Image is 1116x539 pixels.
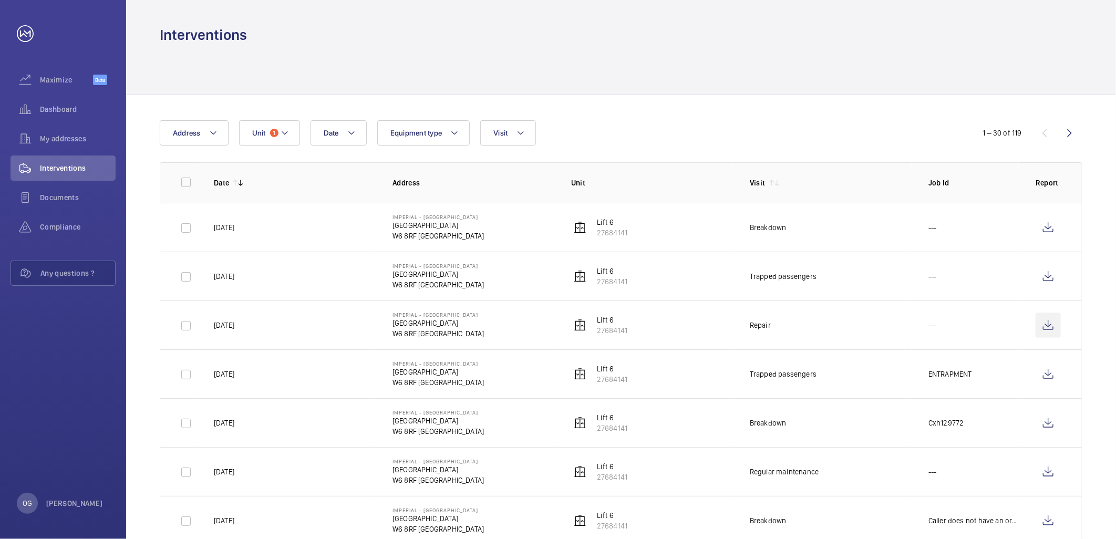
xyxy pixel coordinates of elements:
span: Interventions [40,163,116,173]
p: W6 8RF [GEOGRAPHIC_DATA] [392,475,484,485]
p: Imperial - [GEOGRAPHIC_DATA] [392,214,484,220]
p: Unit [571,178,733,188]
p: [DATE] [214,222,234,233]
p: 27684141 [597,423,627,433]
p: Imperial - [GEOGRAPHIC_DATA] [392,360,484,367]
span: Dashboard [40,104,116,115]
span: Address [173,129,201,137]
p: --- [928,271,937,282]
p: Lift 6 [597,315,627,325]
p: [GEOGRAPHIC_DATA] [392,416,484,426]
p: [DATE] [214,369,234,379]
p: Lift 6 [597,364,627,374]
p: Visit [750,178,766,188]
p: Address [392,178,554,188]
p: 27684141 [597,521,627,531]
p: Imperial - [GEOGRAPHIC_DATA] [392,409,484,416]
p: Job Id [928,178,1019,188]
p: Lift 6 [597,412,627,423]
p: [DATE] [214,467,234,477]
div: Breakdown [750,222,787,233]
p: 27684141 [597,374,627,385]
span: Visit [493,129,508,137]
p: OG [23,498,32,509]
p: [GEOGRAPHIC_DATA] [392,220,484,231]
div: Trapped passengers [750,271,817,282]
p: Date [214,178,229,188]
img: elevator.svg [574,270,586,283]
p: ENTRAPMENT [928,369,972,379]
img: elevator.svg [574,368,586,380]
p: [GEOGRAPHIC_DATA] [392,464,484,475]
p: Imperial - [GEOGRAPHIC_DATA] [392,263,484,269]
p: [DATE] [214,271,234,282]
p: --- [928,467,937,477]
p: Lift 6 [597,510,627,521]
p: Cxh129772 [928,418,964,428]
div: Repair [750,320,771,330]
img: elevator.svg [574,514,586,527]
p: W6 8RF [GEOGRAPHIC_DATA] [392,279,484,290]
button: Unit1 [239,120,300,146]
p: W6 8RF [GEOGRAPHIC_DATA] [392,377,484,388]
button: Address [160,120,229,146]
p: Lift 6 [597,217,627,227]
span: Unit [252,129,266,137]
p: 27684141 [597,276,627,287]
p: Report [1036,178,1061,188]
p: 27684141 [597,472,627,482]
p: W6 8RF [GEOGRAPHIC_DATA] [392,426,484,437]
p: 27684141 [597,325,627,336]
div: Trapped passengers [750,369,817,379]
p: Imperial - [GEOGRAPHIC_DATA] [392,507,484,513]
span: Date [324,129,339,137]
p: [GEOGRAPHIC_DATA] [392,513,484,524]
p: W6 8RF [GEOGRAPHIC_DATA] [392,524,484,534]
div: Regular maintenance [750,467,819,477]
p: --- [928,222,937,233]
button: Visit [480,120,535,146]
button: Date [311,120,367,146]
div: Breakdown [750,418,787,428]
span: Any questions ? [40,268,115,278]
span: Maximize [40,75,93,85]
span: Documents [40,192,116,203]
span: Compliance [40,222,116,232]
p: [GEOGRAPHIC_DATA] [392,269,484,279]
p: [GEOGRAPHIC_DATA] [392,367,484,377]
span: Beta [93,75,107,85]
p: [DATE] [214,320,234,330]
p: [GEOGRAPHIC_DATA] [392,318,484,328]
p: --- [928,320,937,330]
span: Equipment type [390,129,442,137]
button: Equipment type [377,120,470,146]
span: My addresses [40,133,116,144]
div: 1 – 30 of 119 [983,128,1022,138]
h1: Interventions [160,25,247,45]
p: Imperial - [GEOGRAPHIC_DATA] [392,312,484,318]
p: Caller does not have an order number [928,515,1019,526]
p: [DATE] [214,515,234,526]
div: Breakdown [750,515,787,526]
span: 1 [270,129,278,137]
p: Lift 6 [597,266,627,276]
img: elevator.svg [574,221,586,234]
p: 27684141 [597,227,627,238]
p: [DATE] [214,418,234,428]
p: Imperial - [GEOGRAPHIC_DATA] [392,458,484,464]
p: W6 8RF [GEOGRAPHIC_DATA] [392,231,484,241]
p: W6 8RF [GEOGRAPHIC_DATA] [392,328,484,339]
p: Lift 6 [597,461,627,472]
img: elevator.svg [574,417,586,429]
img: elevator.svg [574,465,586,478]
p: [PERSON_NAME] [46,498,103,509]
img: elevator.svg [574,319,586,331]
